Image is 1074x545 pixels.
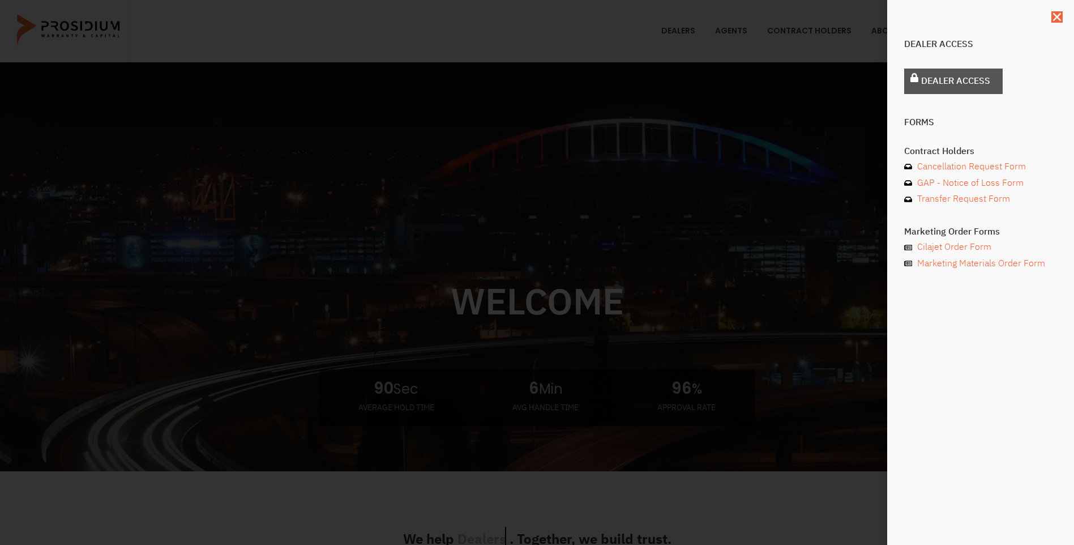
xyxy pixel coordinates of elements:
[904,256,1057,272] a: Marketing Materials Order Form
[904,191,1057,207] a: Transfer Request Form
[1051,11,1063,23] a: Close
[904,239,1057,256] a: Cilajet Order Form
[914,159,1026,175] span: Cancellation Request Form
[904,159,1057,175] a: Cancellation Request Form
[914,239,991,256] span: Cilajet Order Form
[921,73,990,90] span: Dealer Access
[904,175,1057,191] a: GAP - Notice of Loss Form
[904,147,1057,156] h4: Contract Holders
[914,256,1045,272] span: Marketing Materials Order Form
[914,175,1024,191] span: GAP - Notice of Loss Form
[904,118,1057,127] h4: Forms
[904,227,1057,236] h4: Marketing Order Forms
[904,69,1003,94] a: Dealer Access
[914,191,1010,207] span: Transfer Request Form
[904,40,1057,49] h4: Dealer Access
